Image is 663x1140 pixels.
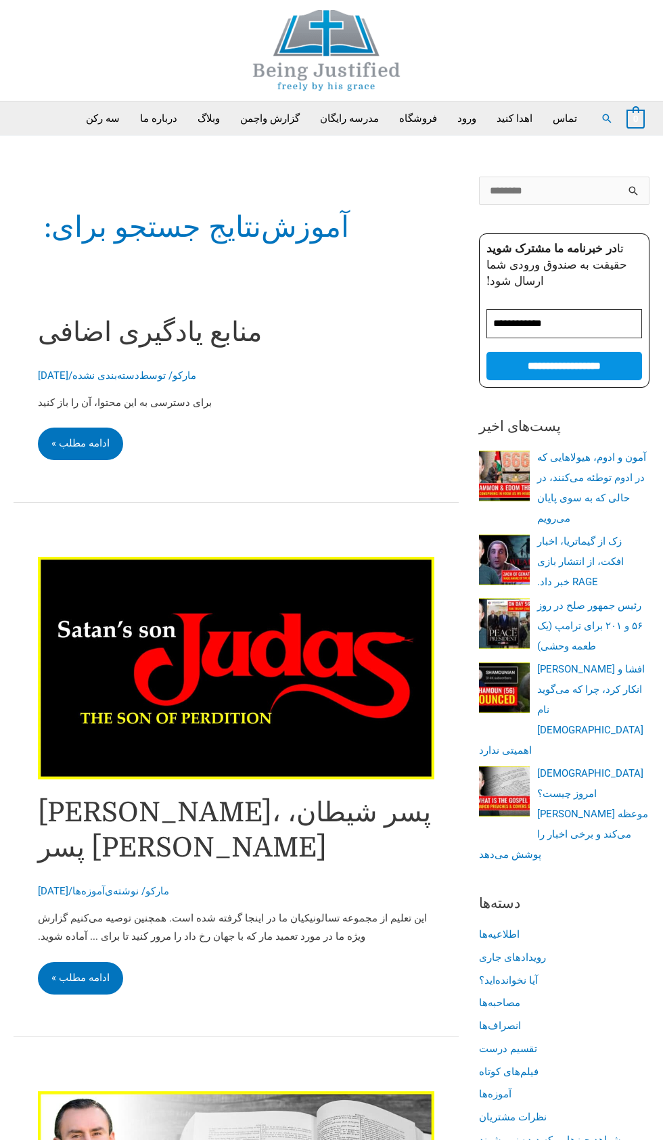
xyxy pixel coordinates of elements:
font: دسته‌ها [479,895,520,911]
a: آموزه‌ها [479,1088,511,1100]
font: ورود [457,112,476,124]
a: انصراف‌ها [479,1020,521,1032]
a: [DEMOGRAPHIC_DATA] امروز چیست؟ [PERSON_NAME] موعظه می‌کند و برخی اخبار را پوشش می‌دهد [479,767,648,861]
a: تماس [543,101,587,135]
font: / [68,369,72,382]
a: منابع یادگیری اضافی [38,317,262,348]
a: اهدا کنید [486,101,543,135]
a: مشاهده سبد خرید، خالی [626,112,645,124]
a: اطلاعیه‌ها [479,928,520,940]
font: تا حقیقت به صندوق ورودی شما ارسال شود! [486,242,627,288]
font: اهدا کنید [497,112,532,124]
a: مدرسه رایگان [310,101,389,135]
a: مصاحبه‌ها [479,997,520,1009]
a: تقسیم درست [479,1043,537,1055]
font: [DATE] [38,885,68,897]
nav: ناوبری سایت اصلی [76,101,587,135]
font: نتایج جستجو برای: [44,210,261,244]
nav: پست‌های اخیر [479,447,649,865]
font: ادامه مطلب » [51,972,110,984]
a: آموزه‌ها [72,885,105,897]
a: زک از گیماتریا، اخبار افکت، از انتشار بازی RAGE خبر داد. [537,535,624,588]
a: درباره ما [130,101,187,135]
a: دکمه جستجو [601,112,613,124]
a: مارکو [173,369,196,382]
font: / نوشته‌ی [105,885,145,897]
input: آدرس ایمیل * [486,309,642,338]
font: سه رکن [86,112,120,124]
a: بخوانید: یهودا، پسر شیطان، پسر هلاکت [38,662,434,674]
a: فیلم‌های کوتاه [479,1066,539,1078]
font: / توسط [139,369,173,382]
a: فروشگاه [389,101,447,135]
a: وبلاگ [187,101,230,135]
a: ادامه مطلب » [38,962,123,995]
img: موجه بودن [225,10,428,91]
font: / [68,885,72,897]
font: وبلاگ [198,112,220,124]
a: مارکو [145,885,169,897]
font: در خبرنامه ما مشترک شوید [486,242,617,256]
font: فروشگاه [399,112,437,124]
a: ورود [447,101,486,135]
font: درباره ما [140,112,177,124]
font: آموزش [261,210,349,244]
font: دسته‌بندی نشده [72,369,139,382]
a: رویدادهای جاری [479,951,546,963]
font: 0 [633,114,638,124]
a: [PERSON_NAME] افشا و انکار کرد، چرا که می‌گوید نام [DEMOGRAPHIC_DATA] اهمیتی ندارد [479,663,645,756]
a: گزارش واچمن [230,101,310,135]
a: ادامه مطلب » [38,428,123,460]
a: نظرات مشتریان [479,1111,547,1123]
a: آمون و ادوم، هیولاهایی که در ادوم توطئه می‌کنند، در حالی که به سوی پایان می‌رویم [537,451,646,524]
a: آیا نخوانده‌اید؟ [479,974,538,986]
font: برای دسترسی به این محتوا، آن را باز کنید [38,396,212,409]
a: رئیس جمهور صلح در روز ۵۶ و ۲۰۱ برای ترامپ (یک طعمه وحشی) [537,599,643,652]
font: مدرسه رایگان [320,112,379,124]
font: [DATE] [38,369,68,382]
font: این تعلیم از مجموعه تسالونیکیان ما در اینجا گرفته شده است. همچنین توصیه می‌کنیم گزارش ویژه ما در ... [38,912,427,943]
font: ادامه مطلب » [51,437,110,449]
font: گزارش واچمن [240,112,300,124]
a: [PERSON_NAME]، پسر شیطان، پسر [PERSON_NAME] [38,797,431,863]
font: تماس [553,112,577,124]
font: پست‌های اخیر [479,418,561,434]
